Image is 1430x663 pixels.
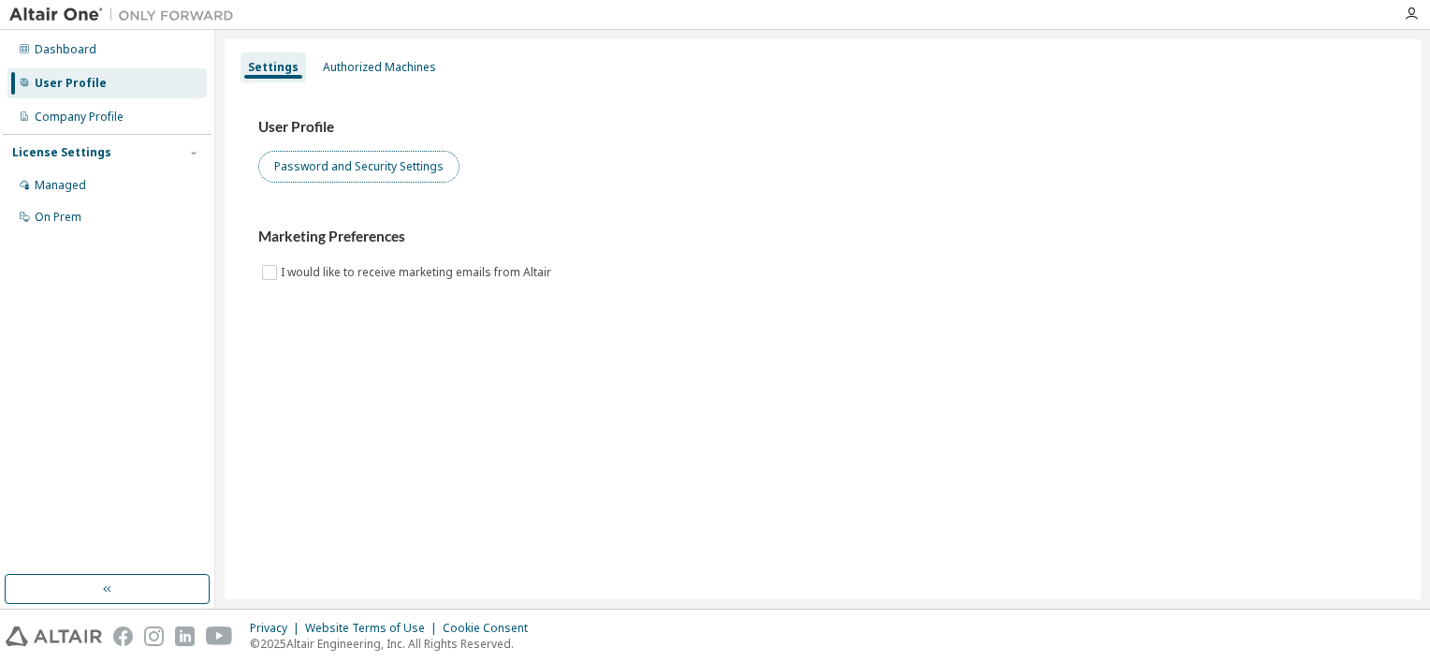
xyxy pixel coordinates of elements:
[175,626,195,646] img: linkedin.svg
[258,151,460,183] button: Password and Security Settings
[9,6,243,24] img: Altair One
[35,76,107,91] div: User Profile
[443,621,539,636] div: Cookie Consent
[35,42,96,57] div: Dashboard
[258,228,1387,246] h3: Marketing Preferences
[323,60,436,75] div: Authorized Machines
[258,118,1387,137] h3: User Profile
[35,210,81,225] div: On Prem
[12,145,111,160] div: License Settings
[305,621,443,636] div: Website Terms of Use
[250,636,539,652] p: © 2025 Altair Engineering, Inc. All Rights Reserved.
[248,60,299,75] div: Settings
[6,626,102,646] img: altair_logo.svg
[250,621,305,636] div: Privacy
[144,626,164,646] img: instagram.svg
[281,261,555,284] label: I would like to receive marketing emails from Altair
[35,178,86,193] div: Managed
[35,110,124,125] div: Company Profile
[206,626,233,646] img: youtube.svg
[113,626,133,646] img: facebook.svg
